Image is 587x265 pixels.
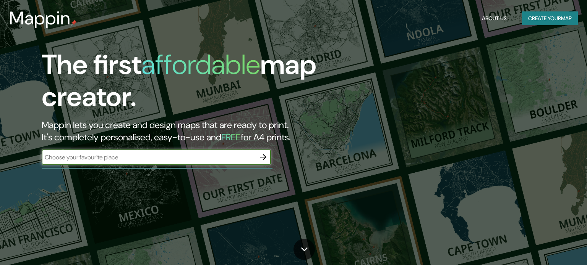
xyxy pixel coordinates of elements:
input: Choose your favourite place [42,153,256,162]
h5: FREE [221,131,241,143]
h1: affordable [141,47,260,82]
button: About Us [479,11,510,26]
h1: The first map creator. [42,49,335,119]
h3: Mappin [9,8,71,29]
button: Create yourmap [522,11,578,26]
img: mappin-pin [71,20,77,26]
h2: Mappin lets you create and design maps that are ready to print. It's completely personalised, eas... [42,119,335,143]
